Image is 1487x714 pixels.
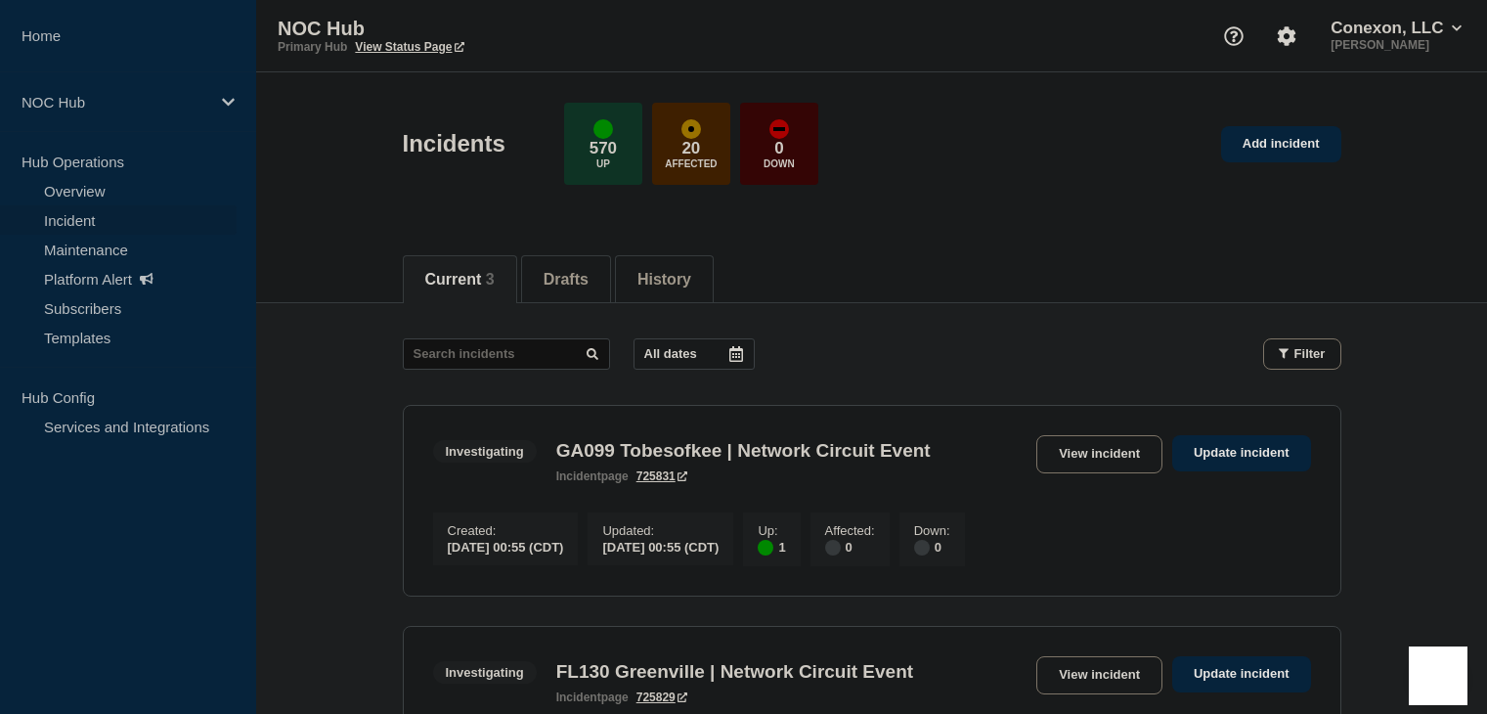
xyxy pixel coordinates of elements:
[636,469,687,483] a: 725831
[665,158,717,169] p: Affected
[556,691,601,704] span: incident
[1327,19,1465,38] button: Conexon, LLC
[1266,16,1307,57] button: Account settings
[593,119,613,139] div: up
[602,538,719,555] div: [DATE] 00:55 (CDT)
[1172,435,1311,471] a: Update incident
[433,440,537,463] span: Investigating
[486,271,495,288] span: 3
[278,18,669,40] p: NOC Hub
[544,271,589,289] button: Drafts
[825,538,875,556] div: 0
[774,139,783,158] p: 0
[914,523,950,538] p: Down :
[1036,435,1162,473] a: View incident
[425,271,495,289] button: Current 3
[914,540,930,556] div: disabled
[556,440,931,462] h3: GA099 Tobesofkee | Network Circuit Event
[22,94,209,111] p: NOC Hub
[758,540,773,556] div: up
[758,523,785,538] p: Up :
[681,119,701,139] div: affected
[556,469,601,483] span: incident
[355,40,463,54] a: View Status Page
[403,338,610,370] input: Search incidents
[1263,338,1341,370] button: Filter
[556,691,629,704] p: page
[1409,647,1467,705] iframe: Help Scout Beacon - Open
[448,523,564,538] p: Created :
[769,119,789,139] div: down
[637,271,691,289] button: History
[1213,16,1254,57] button: Support
[556,661,913,683] h3: FL130 Greenville | Network Circuit Event
[825,523,875,538] p: Affected :
[1327,38,1465,52] p: [PERSON_NAME]
[602,523,719,538] p: Updated :
[556,469,629,483] p: page
[634,338,755,370] button: All dates
[644,346,697,361] p: All dates
[1036,656,1162,694] a: View incident
[681,139,700,158] p: 20
[448,538,564,555] div: [DATE] 00:55 (CDT)
[758,538,785,556] div: 1
[433,661,537,684] span: Investigating
[403,130,505,157] h1: Incidents
[596,158,610,169] p: Up
[1221,126,1341,162] a: Add incident
[764,158,795,169] p: Down
[825,540,841,556] div: disabled
[1172,656,1311,692] a: Update incident
[590,139,617,158] p: 570
[636,691,687,704] a: 725829
[278,40,347,54] p: Primary Hub
[1294,346,1326,361] span: Filter
[914,538,950,556] div: 0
